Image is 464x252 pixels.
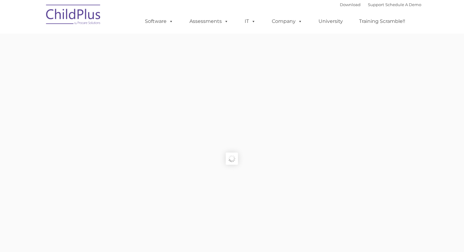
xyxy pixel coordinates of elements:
[139,15,179,27] a: Software
[385,2,421,7] a: Schedule A Demo
[340,2,361,7] a: Download
[183,15,235,27] a: Assessments
[368,2,384,7] a: Support
[353,15,411,27] a: Training Scramble!!
[266,15,308,27] a: Company
[43,0,104,31] img: ChildPlus by Procare Solutions
[239,15,262,27] a: IT
[312,15,349,27] a: University
[340,2,421,7] font: |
